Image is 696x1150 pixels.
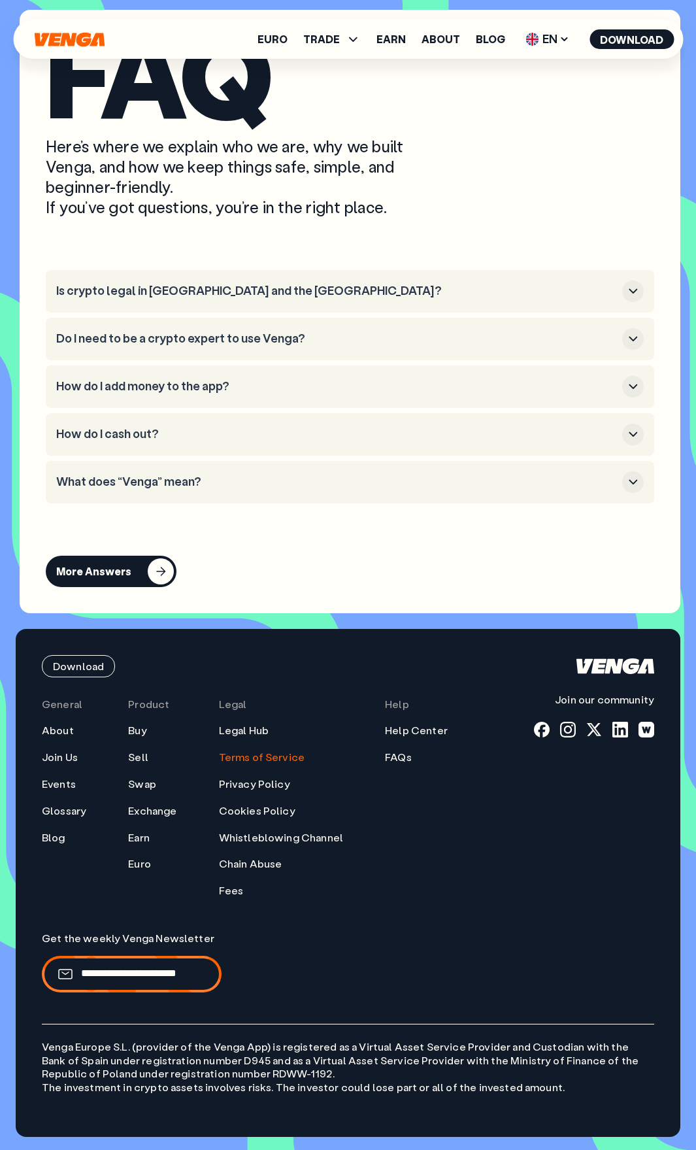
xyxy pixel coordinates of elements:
button: Is crypto legal in [GEOGRAPHIC_DATA] and the [GEOGRAPHIC_DATA]? [56,280,644,302]
span: TRADE [303,34,340,44]
a: Buy [128,724,146,737]
div: More Answers [56,565,131,578]
button: How do I cash out? [56,424,644,445]
svg: Home [576,658,654,674]
a: About [42,724,74,737]
button: Download [42,655,115,677]
h2: FAQ [46,23,654,123]
a: Join Us [42,751,78,764]
a: instagram [560,722,576,737]
button: What does “Venga” mean? [56,471,644,493]
a: Blog [42,831,65,845]
a: linkedin [612,722,628,737]
a: About [422,34,460,44]
a: x [586,722,602,737]
a: Whistleblowing Channel [219,831,344,845]
p: Join our community [534,693,654,707]
a: warpcast [638,722,654,737]
a: Glossary [42,804,86,818]
a: Earn [376,34,406,44]
img: flag-uk [525,33,539,46]
a: Swap [128,777,156,791]
a: Help Center [385,724,448,737]
a: Cookies Policy [219,804,295,818]
a: Chain Abuse [219,857,282,871]
svg: Home [33,32,106,47]
span: Legal [219,698,247,711]
a: Legal Hub [219,724,269,737]
a: FAQs [385,751,412,764]
h3: Do I need to be a crypto expert to use Venga? [56,331,617,346]
a: Terms of Service [219,751,305,764]
span: Product [128,698,169,711]
button: Download [589,29,674,49]
a: Exchange [128,804,176,818]
p: Get the weekly Venga Newsletter [42,932,654,945]
button: More Answers [46,556,176,587]
p: Here’s where we explain who we are, why we built Venga, and how we keep things safe, simple, and ... [46,136,444,218]
a: Fees [219,884,244,898]
span: TRADE [303,31,361,47]
a: Blog [476,34,505,44]
a: Euro [257,34,288,44]
span: General [42,698,82,711]
p: Venga Europe S.L. (provider of the Venga App) is registered as a Virtual Asset Service Provider a... [42,1024,654,1094]
a: Euro [128,857,151,871]
button: How do I add money to the app? [56,376,644,397]
h3: How do I cash out? [56,427,617,441]
a: Sell [128,751,148,764]
h3: How do I add money to the app? [56,379,617,394]
h3: Is crypto legal in [GEOGRAPHIC_DATA] and the [GEOGRAPHIC_DATA]? [56,284,617,298]
a: Earn [128,831,150,845]
span: EN [521,29,574,50]
a: fb [534,722,550,737]
a: Privacy Policy [219,777,290,791]
a: Events [42,777,76,791]
button: Do I need to be a crypto expert to use Venga? [56,328,644,350]
h3: What does “Venga” mean? [56,475,617,489]
span: Help [385,698,409,711]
